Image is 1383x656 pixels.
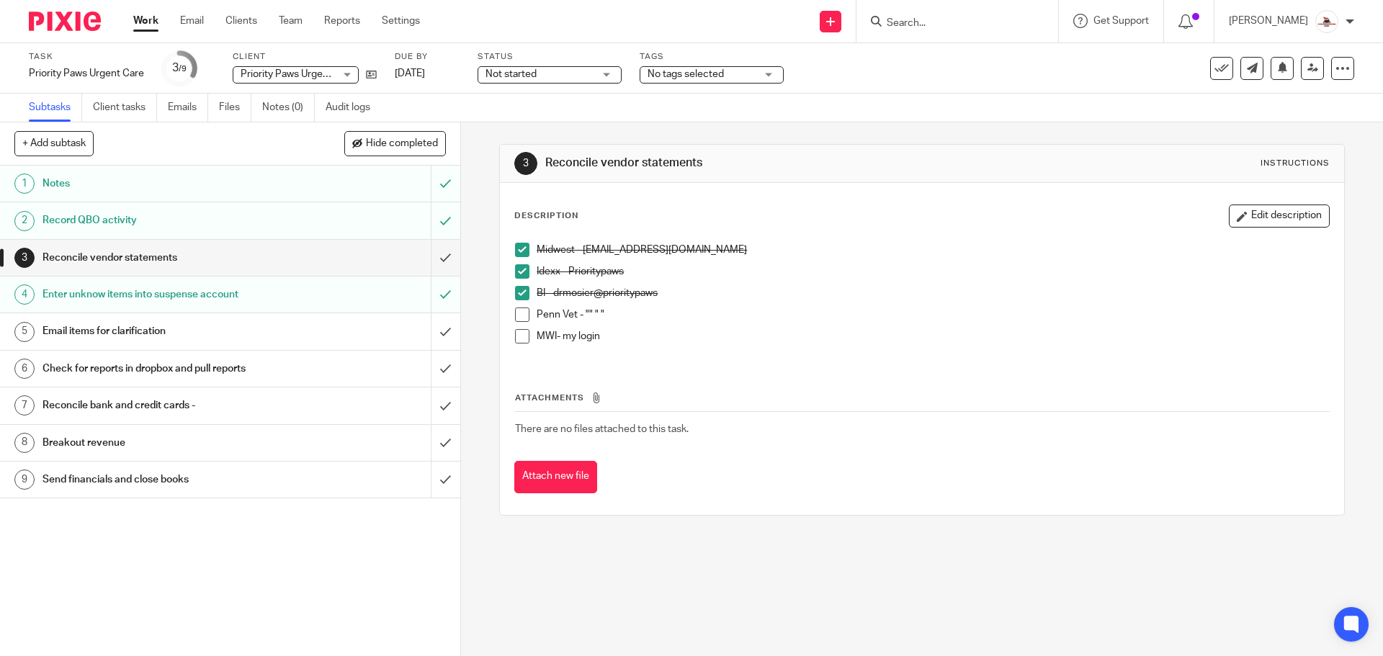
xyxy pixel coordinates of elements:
div: 3 [14,248,35,268]
span: Get Support [1093,16,1149,26]
a: Settings [382,14,420,28]
button: Hide completed [344,131,446,156]
a: Notes (0) [262,94,315,122]
p: MWI- my login [537,329,1328,343]
a: Subtasks [29,94,82,122]
h1: Reconcile vendor statements [545,156,953,171]
div: 3 [172,60,187,76]
div: 2 [14,211,35,231]
div: Priority Paws Urgent Care [29,66,144,81]
a: Team [279,14,303,28]
a: Email [180,14,204,28]
p: Penn Vet - "" " " [537,307,1328,322]
h1: Enter unknow items into suspense account [42,284,292,305]
label: Client [233,51,377,63]
div: 6 [14,359,35,379]
div: 5 [14,322,35,342]
span: Attachments [515,394,584,402]
div: 7 [14,395,35,415]
a: Emails [168,94,208,122]
span: There are no files attached to this task. [515,424,689,434]
img: Pixie [29,12,101,31]
div: 8 [14,433,35,453]
h1: Send financials and close books [42,469,292,490]
h1: Breakout revenue [42,432,292,454]
h1: Reconcile bank and credit cards - [42,395,292,416]
label: Tags [640,51,784,63]
button: Edit description [1229,205,1330,228]
a: Clients [225,14,257,28]
h1: Check for reports in dropbox and pull reports [42,358,292,379]
div: 3 [514,152,537,175]
span: Priority Paws Urgent Care [241,69,356,79]
button: + Add subtask [14,131,94,156]
div: 4 [14,284,35,305]
a: Reports [324,14,360,28]
h1: Email items for clarification [42,320,292,342]
div: Instructions [1261,158,1330,169]
p: Midwest - [EMAIL_ADDRESS][DOMAIN_NAME] [537,243,1328,257]
label: Status [478,51,622,63]
a: Files [219,94,251,122]
input: Search [885,17,1015,30]
h1: Record QBO activity [42,210,292,231]
img: EtsyProfilePhoto.jpg [1315,10,1338,33]
span: Hide completed [366,138,438,150]
label: Task [29,51,144,63]
label: Due by [395,51,460,63]
p: Description [514,210,578,222]
a: Client tasks [93,94,157,122]
a: Work [133,14,158,28]
span: Not started [485,69,537,79]
h1: Notes [42,173,292,194]
p: BI - drmosier@prioritypaws [537,286,1328,300]
button: Attach new file [514,461,597,493]
div: 1 [14,174,35,194]
h1: Reconcile vendor statements [42,247,292,269]
a: Audit logs [326,94,381,122]
small: /9 [179,65,187,73]
p: Idexx - Prioritypaws [537,264,1328,279]
p: [PERSON_NAME] [1229,14,1308,28]
div: 9 [14,469,35,490]
span: [DATE] [395,68,425,78]
span: No tags selected [648,69,724,79]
